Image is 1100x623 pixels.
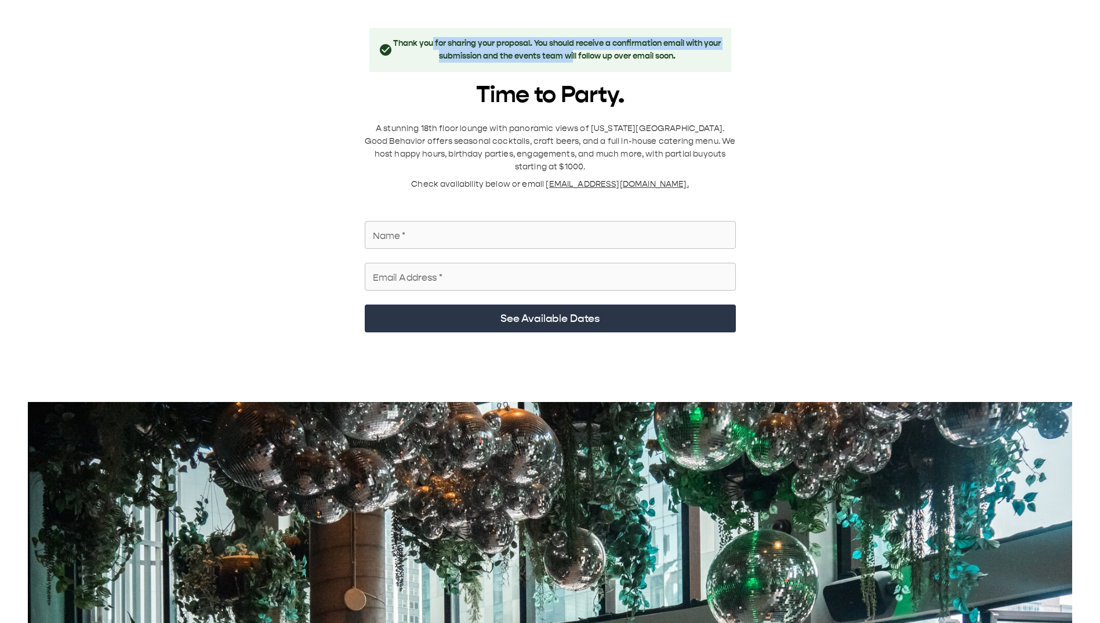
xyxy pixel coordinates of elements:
h1: Time to Party. [365,81,736,108]
h3: Thank you for sharing your proposal. You should receive a confirmation email with your submission... [393,37,722,63]
span: [EMAIL_ADDRESS][DOMAIN_NAME]. [546,179,688,189]
p: A stunning 18th floor lounge with panoramic views of [US_STATE][GEOGRAPHIC_DATA]. Good Behavior o... [365,122,736,173]
span: Check availability below or email [411,179,546,189]
button: See Available Dates [365,305,736,332]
